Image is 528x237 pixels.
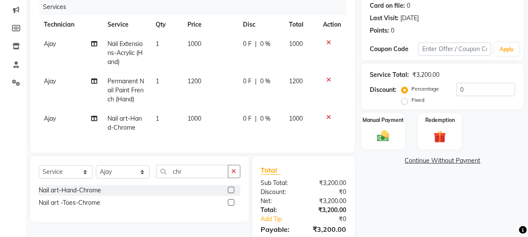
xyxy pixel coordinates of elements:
div: Nail art -Toes-Chrome [39,198,100,207]
span: Nail Extensions-Acrylic (Hand) [107,40,143,66]
span: 1000 [289,40,303,48]
th: Disc [238,15,284,34]
th: Total [284,15,318,34]
div: Service Total: [370,70,409,79]
span: | [255,114,257,123]
span: 1000 [187,40,201,48]
div: Sub Total: [255,179,304,188]
div: Payable: [255,224,304,234]
a: Continue Without Payment [363,156,522,165]
button: Apply [494,43,519,56]
div: 0 [407,1,410,10]
label: Manual Payment [362,116,404,124]
div: ₹0 [312,215,353,224]
span: Ajay [44,40,56,48]
div: 0 [391,26,394,35]
th: Service [102,15,150,34]
span: 0 F [243,39,252,49]
span: 0 F [243,77,252,86]
span: 0 % [260,114,270,123]
span: Total [261,166,281,175]
div: ₹3,200.00 [304,179,353,188]
span: Permanent Nail Paint French (Hand) [107,77,144,103]
div: [DATE] [400,14,419,23]
div: Net: [255,197,304,206]
span: 1 [156,77,159,85]
span: 1000 [187,115,201,122]
div: Total: [255,206,304,215]
label: Fixed [411,96,424,104]
input: Search or Scan [156,165,228,178]
div: Last Visit: [370,14,399,23]
span: 1 [156,115,159,122]
div: Nail art-Hand-Chrome [39,186,101,195]
div: ₹3,200.00 [304,197,353,206]
input: Enter Offer / Coupon Code [418,43,491,56]
span: 1000 [289,115,303,122]
span: 1 [156,40,159,48]
label: Percentage [411,85,439,93]
span: 1200 [289,77,303,85]
div: ₹3,200.00 [304,224,353,234]
div: Points: [370,26,389,35]
img: _gift.svg [430,129,450,144]
span: 0 % [260,77,270,86]
div: Card on file: [370,1,405,10]
label: Redemption [425,116,455,124]
th: Qty [150,15,182,34]
img: _cash.svg [373,129,393,143]
div: Coupon Code [370,45,418,54]
div: ₹3,200.00 [412,70,439,79]
span: Ajay [44,115,56,122]
div: Discount: [255,188,304,197]
span: 0 F [243,114,252,123]
span: 0 % [260,39,270,49]
a: Add Tip [255,215,312,224]
th: Action [318,15,346,34]
th: Technician [39,15,102,34]
div: ₹3,200.00 [304,206,353,215]
span: Nail art-Hand-Chrome [107,115,142,131]
th: Price [182,15,238,34]
div: ₹0 [304,188,353,197]
span: Ajay [44,77,56,85]
span: 1200 [187,77,201,85]
div: Discount: [370,85,396,94]
span: | [255,39,257,49]
span: | [255,77,257,86]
